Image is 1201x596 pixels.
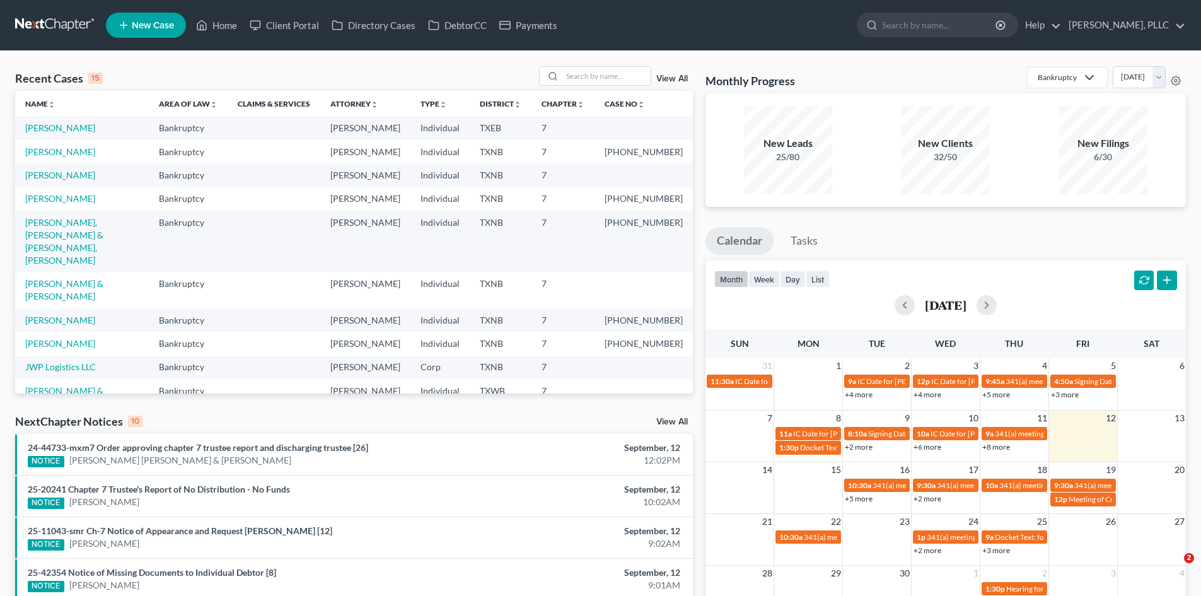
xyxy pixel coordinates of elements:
[25,122,95,133] a: [PERSON_NAME]
[1054,377,1073,386] span: 4:50a
[1036,411,1048,426] span: 11
[935,338,956,349] span: Wed
[371,101,378,108] i: unfold_more
[1173,411,1186,426] span: 13
[28,456,64,467] div: NOTICE
[471,579,680,592] div: 9:01AM
[149,116,228,139] td: Bankruptcy
[779,443,799,452] span: 1:30p
[848,429,867,438] span: 8:10a
[243,14,325,37] a: Client Portal
[410,211,470,272] td: Individual
[320,140,410,163] td: [PERSON_NAME]
[985,377,1004,386] span: 9:45a
[25,170,95,180] a: [PERSON_NAME]
[325,14,422,37] a: Directory Cases
[1041,358,1048,373] span: 4
[744,136,832,151] div: New Leads
[410,308,470,332] td: Individual
[830,566,842,581] span: 29
[637,101,645,108] i: unfold_more
[410,140,470,163] td: Individual
[744,151,832,163] div: 25/80
[595,211,693,272] td: [PHONE_NUMBER]
[927,532,988,542] span: 341(a) meeting for
[804,532,992,542] span: 341(a) meeting for [PERSON_NAME] & [PERSON_NAME]
[999,481,1121,490] span: 341(a) meeting for [PERSON_NAME]
[1059,151,1147,163] div: 6/30
[917,481,936,490] span: 9:30a
[903,411,911,426] span: 9
[1074,377,1187,386] span: Signing Date for [PERSON_NAME]
[48,101,55,108] i: unfold_more
[779,532,803,542] span: 10:30a
[972,566,980,581] span: 1
[967,514,980,529] span: 24
[28,539,64,551] div: NOTICE
[985,584,1005,593] span: 1:30p
[470,116,531,139] td: TXEB
[69,537,139,550] a: [PERSON_NAME]
[149,187,228,211] td: Bankruptcy
[577,101,584,108] i: unfold_more
[28,581,64,592] div: NOTICE
[779,429,792,438] span: 11a
[410,163,470,187] td: Individual
[410,116,470,139] td: Individual
[1051,390,1079,399] a: +3 more
[410,187,470,211] td: Individual
[882,13,997,37] input: Search by name...
[1076,338,1089,349] span: Fri
[28,498,64,509] div: NOTICE
[159,99,218,108] a: Area of Lawunfold_more
[149,272,228,308] td: Bankruptcy
[25,217,103,266] a: [PERSON_NAME], [PERSON_NAME] & [PERSON_NAME], [PERSON_NAME]
[903,358,911,373] span: 2
[149,140,228,163] td: Bankruptcy
[471,441,680,454] div: September, 12
[1036,514,1048,529] span: 25
[1054,481,1073,490] span: 9:30a
[320,187,410,211] td: [PERSON_NAME]
[830,514,842,529] span: 22
[595,140,693,163] td: [PHONE_NUMBER]
[410,272,470,308] td: Individual
[471,496,680,508] div: 10:02AM
[917,429,929,438] span: 10a
[471,566,680,579] div: September, 12
[714,271,748,288] button: month
[531,332,595,355] td: 7
[1062,14,1185,37] a: [PERSON_NAME], PLLC
[320,332,410,355] td: [PERSON_NAME]
[1158,553,1188,583] iframe: Intercom live chat
[748,271,780,288] button: week
[806,271,830,288] button: list
[967,462,980,477] span: 17
[1041,566,1048,581] span: 2
[28,525,332,536] a: 25-11043-smr Ch-7 Notice of Appearance and Request [PERSON_NAME] [12]
[531,116,595,139] td: 7
[982,442,1010,452] a: +8 more
[800,443,970,452] span: Docket Text: for [PERSON_NAME] v. Good Leap LLC
[28,484,290,494] a: 25-20241 Chapter 7 Trustee's Report of No Distribution - No Funds
[514,101,521,108] i: unfold_more
[25,315,95,325] a: [PERSON_NAME]
[1019,14,1061,37] a: Help
[605,99,645,108] a: Case Nounfold_more
[595,187,693,211] td: [PHONE_NUMBER]
[149,308,228,332] td: Bankruptcy
[761,566,774,581] span: 28
[848,481,871,490] span: 10:30a
[1178,358,1186,373] span: 6
[1110,358,1117,373] span: 5
[985,481,998,490] span: 10a
[972,358,980,373] span: 3
[1006,584,1044,593] span: Hearing for
[1105,514,1117,529] span: 26
[470,308,531,332] td: TXNB
[1184,553,1194,563] span: 2
[128,416,142,427] div: 10
[320,211,410,272] td: [PERSON_NAME]
[761,462,774,477] span: 14
[132,21,174,30] span: New Case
